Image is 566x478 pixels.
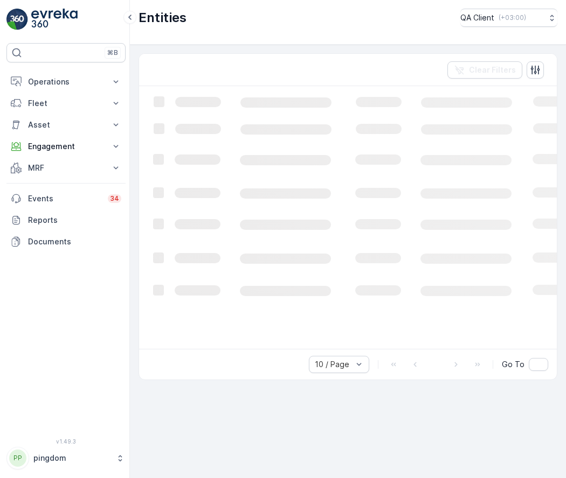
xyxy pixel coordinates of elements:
p: Clear Filters [469,65,516,75]
p: pingdom [33,453,111,463]
p: 34 [110,194,119,203]
img: logo_light-DOdMpM7g.png [31,9,78,30]
p: QA Client [460,12,494,23]
a: Documents [6,231,126,252]
div: PP [9,449,26,467]
p: Reports [28,215,121,226]
p: Entities [139,9,187,26]
a: Reports [6,209,126,231]
span: Go To [502,359,524,370]
p: Asset [28,120,104,130]
p: Fleet [28,98,104,109]
button: MRF [6,157,126,179]
a: Events34 [6,188,126,209]
button: Clear Filters [447,61,522,79]
button: QA Client(+03:00) [460,9,557,27]
img: logo [6,9,28,30]
p: Events [28,193,101,204]
p: Operations [28,76,104,87]
p: MRF [28,163,104,173]
p: ( +03:00 ) [499,13,526,22]
p: Engagement [28,141,104,152]
button: Operations [6,71,126,93]
span: v 1.49.3 [6,438,126,445]
button: Engagement [6,136,126,157]
p: ⌘B [107,48,118,57]
p: Documents [28,236,121,247]
button: Asset [6,114,126,136]
button: PPpingdom [6,447,126,469]
button: Fleet [6,93,126,114]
